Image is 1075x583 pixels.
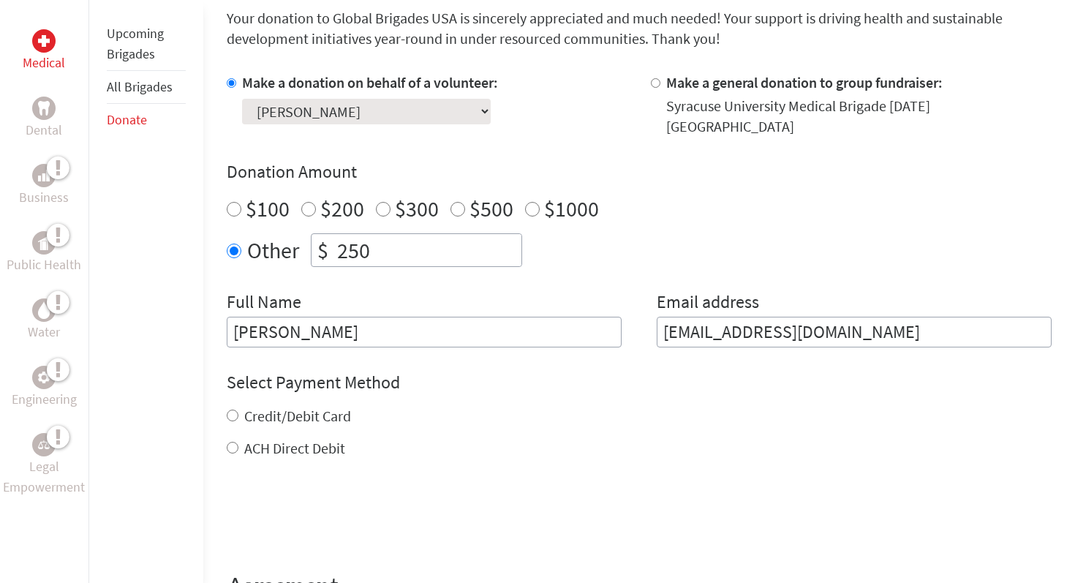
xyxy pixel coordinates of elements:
[32,366,56,389] div: Engineering
[12,366,77,410] a: EngineeringEngineering
[227,488,449,545] iframe: reCAPTCHA
[107,78,173,95] a: All Brigades
[320,195,364,222] label: $200
[28,298,60,342] a: WaterWater
[38,170,50,181] img: Business
[19,164,69,208] a: BusinessBusiness
[26,97,62,140] a: DentalDental
[666,73,943,91] label: Make a general donation to group fundraiser:
[544,195,599,222] label: $1000
[23,29,65,73] a: MedicalMedical
[28,322,60,342] p: Water
[3,433,86,497] a: Legal EmpowermentLegal Empowerment
[227,8,1052,49] p: Your donation to Global Brigades USA is sincerely appreciated and much needed! Your support is dr...
[247,233,299,267] label: Other
[38,35,50,47] img: Medical
[12,389,77,410] p: Engineering
[32,433,56,456] div: Legal Empowerment
[227,290,301,317] label: Full Name
[107,18,186,71] li: Upcoming Brigades
[395,195,439,222] label: $300
[107,71,186,104] li: All Brigades
[334,234,521,266] input: Enter Amount
[32,231,56,255] div: Public Health
[657,290,759,317] label: Email address
[227,160,1052,184] h4: Donation Amount
[7,255,81,275] p: Public Health
[32,97,56,120] div: Dental
[38,372,50,383] img: Engineering
[3,456,86,497] p: Legal Empowerment
[38,236,50,250] img: Public Health
[38,301,50,318] img: Water
[107,111,147,128] a: Donate
[19,187,69,208] p: Business
[244,439,345,457] label: ACH Direct Debit
[32,29,56,53] div: Medical
[227,317,622,347] input: Enter Full Name
[244,407,351,425] label: Credit/Debit Card
[26,120,62,140] p: Dental
[32,164,56,187] div: Business
[38,101,50,115] img: Dental
[242,73,498,91] label: Make a donation on behalf of a volunteer:
[107,104,186,136] li: Donate
[107,25,164,62] a: Upcoming Brigades
[38,440,50,449] img: Legal Empowerment
[7,231,81,275] a: Public HealthPublic Health
[246,195,290,222] label: $100
[666,96,1052,137] div: Syracuse University Medical Brigade [DATE] [GEOGRAPHIC_DATA]
[657,317,1052,347] input: Your Email
[23,53,65,73] p: Medical
[469,195,513,222] label: $500
[312,234,334,266] div: $
[32,298,56,322] div: Water
[227,371,1052,394] h4: Select Payment Method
